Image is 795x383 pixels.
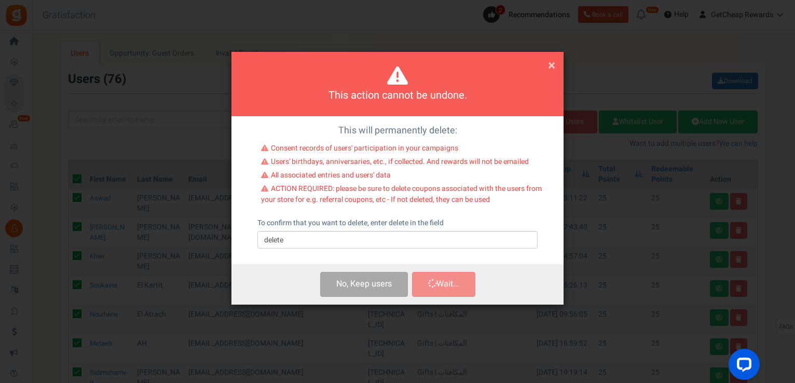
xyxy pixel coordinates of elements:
[244,88,551,103] h4: This action cannot be undone.
[261,184,542,208] li: ACTION REQUIRED: please be sure to delete coupons associated with the users from your store for e...
[261,157,542,170] li: Users' birthdays, anniversaries, etc., if collected. And rewards will not be emailed
[261,143,542,157] li: Consent records of users' participation in your campaigns
[320,272,408,296] button: No, Keep users
[388,278,392,290] span: s
[548,56,555,75] span: ×
[257,231,538,249] input: delete
[239,124,556,138] p: This will permanently delete:
[257,218,444,228] label: To confirm that you want to delete, enter delete in the field
[261,170,542,184] li: All associated entries and users' data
